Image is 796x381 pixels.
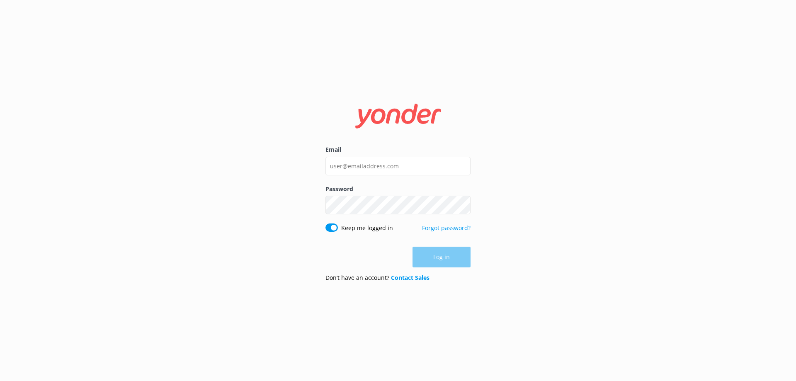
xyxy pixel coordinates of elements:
input: user@emailaddress.com [325,157,471,175]
label: Email [325,145,471,154]
button: Show password [454,197,471,214]
a: Contact Sales [391,274,430,282]
label: Password [325,184,471,194]
a: Forgot password? [422,224,471,232]
p: Don’t have an account? [325,273,430,282]
label: Keep me logged in [341,223,393,233]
